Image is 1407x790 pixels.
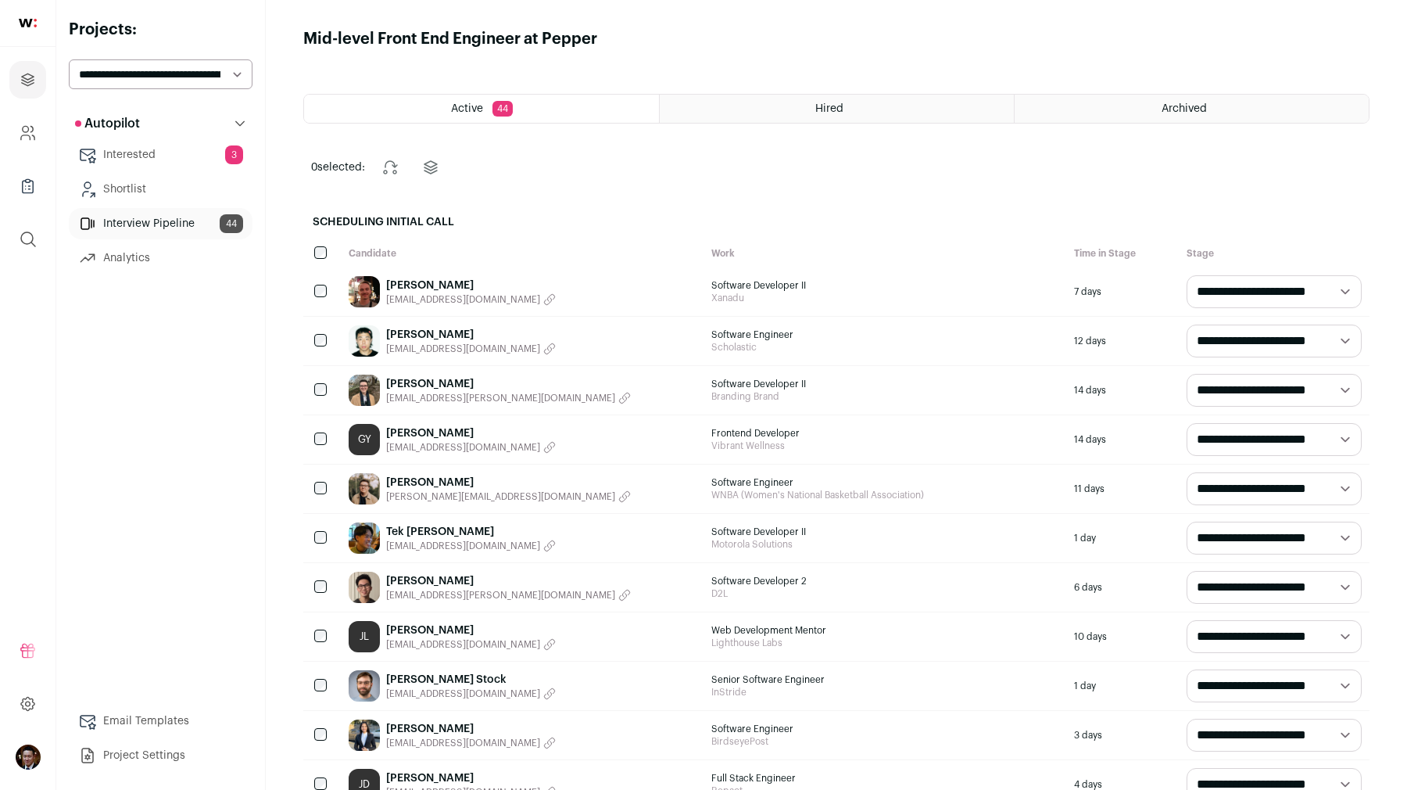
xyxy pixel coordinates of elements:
a: Analytics [69,242,252,274]
span: 3 [225,145,243,164]
span: [EMAIL_ADDRESS][PERSON_NAME][DOMAIN_NAME] [386,589,615,601]
a: [PERSON_NAME] [386,327,556,343]
span: Hired [815,103,843,114]
div: 1 day [1066,514,1179,562]
span: Lighthouse Labs [711,637,1058,649]
span: selected: [311,160,365,175]
a: Tek [PERSON_NAME] [386,524,556,540]
span: [EMAIL_ADDRESS][DOMAIN_NAME] [386,293,540,306]
a: [PERSON_NAME] Stock [386,672,556,688]
h2: Scheduling Initial Call [303,205,1369,239]
a: [PERSON_NAME] [386,623,556,638]
a: [PERSON_NAME] [386,278,556,293]
img: 277cf2dbc16a7638d1e8e32f281263cd71827771bc70b1bd6245774580b9266e.png [349,276,380,307]
span: [EMAIL_ADDRESS][DOMAIN_NAME] [386,540,540,552]
a: [PERSON_NAME] [386,573,631,589]
button: [EMAIL_ADDRESS][PERSON_NAME][DOMAIN_NAME] [386,392,631,404]
span: Archived [1162,103,1207,114]
span: [EMAIL_ADDRESS][DOMAIN_NAME] [386,638,540,651]
button: [EMAIL_ADDRESS][PERSON_NAME][DOMAIN_NAME] [386,589,631,601]
span: [EMAIL_ADDRESS][DOMAIN_NAME] [386,737,540,749]
span: Motorola Solutions [711,538,1058,551]
span: [EMAIL_ADDRESS][DOMAIN_NAME] [386,441,540,454]
button: [EMAIL_ADDRESS][DOMAIN_NAME] [386,540,556,552]
div: 11 days [1066,465,1179,513]
span: [EMAIL_ADDRESS][DOMAIN_NAME] [386,688,540,700]
h1: Mid-level Front End Engineer at Pepper [303,28,597,50]
a: Interested3 [69,139,252,171]
span: Software Engineer [711,723,1058,735]
a: Email Templates [69,706,252,737]
span: 0 [311,162,317,173]
button: [EMAIL_ADDRESS][DOMAIN_NAME] [386,343,556,355]
button: [EMAIL_ADDRESS][DOMAIN_NAME] [386,688,556,700]
img: 8e8ac8a7f003a83c099d034f7f24271f90777807faf08016b465115f627bb722.jpg [349,572,380,603]
a: [PERSON_NAME] [386,770,556,786]
span: Xanadu [711,292,1058,304]
img: 232269-medium_jpg [16,745,41,770]
span: WNBA (Women's National Basketball Association) [711,489,1058,501]
div: 12 days [1066,317,1179,365]
img: 6fce0b0e5693e5ae2dc0baf2e4efe98261b65b555cc8c5a0b7efeb4b144a6a34 [349,670,380,702]
span: BirdseyePost [711,735,1058,748]
a: Archived [1015,95,1369,123]
a: Project Settings [69,740,252,771]
button: [EMAIL_ADDRESS][DOMAIN_NAME] [386,737,556,749]
div: 6 days [1066,563,1179,612]
a: Company Lists [9,167,46,205]
a: Shortlist [69,174,252,205]
div: 10 days [1066,612,1179,661]
a: JL [349,621,380,652]
div: 14 days [1066,415,1179,464]
div: 3 days [1066,711,1179,759]
span: [PERSON_NAME][EMAIL_ADDRESS][DOMAIN_NAME] [386,490,615,503]
h2: Projects: [69,19,252,41]
div: Stage [1179,239,1369,268]
a: Projects [9,61,46,99]
button: [EMAIL_ADDRESS][DOMAIN_NAME] [386,293,556,306]
span: Senior Software Engineer [711,673,1058,686]
a: GY [349,424,380,455]
button: Open dropdown [16,745,41,770]
span: Branding Brand [711,390,1058,403]
button: [EMAIL_ADDRESS][DOMAIN_NAME] [386,441,556,454]
span: Full Stack Engineer [711,772,1058,785]
span: Software Developer II [711,378,1058,390]
div: Work [703,239,1066,268]
img: faac9a5f3af3d771f5032a02db2386bc5a2fc32afef7c3912d6f71fae9f26d23.jpg [349,720,380,751]
button: Autopilot [69,108,252,139]
span: 44 [492,101,513,117]
img: 143b3d01c886e16d05a48ed1ec7ddc45a06e39b0fcbd5dd640ce5f31d6d0a7cc.jpg [349,325,380,357]
img: 6dfbe40699f0df746f0507ca4a09bec03f124b132cdeba6b77d557bb2091b649.jpg [349,522,380,554]
img: 3797cda56dc2fd52cc634b48414d156e7a36a2879b588784dfd7bb0cc822338b.jpg [349,473,380,505]
span: Software Developer II [711,279,1058,292]
span: [EMAIL_ADDRESS][DOMAIN_NAME] [386,343,540,355]
button: [EMAIL_ADDRESS][DOMAIN_NAME] [386,638,556,651]
span: D2L [711,587,1058,600]
span: Software Developer II [711,526,1058,538]
span: Active [451,103,483,114]
div: 14 days [1066,366,1179,415]
p: Autopilot [75,114,140,133]
span: Software Engineer [711,329,1058,341]
span: 44 [220,214,243,233]
span: Software Developer 2 [711,575,1058,587]
span: Scholastic [711,341,1058,354]
a: Interview Pipeline44 [69,208,252,239]
span: Web Development Mentor [711,624,1058,637]
span: Vibrant Wellness [711,440,1058,452]
a: [PERSON_NAME] [386,376,631,392]
img: wellfound-shorthand-0d5821cbd27db2630d0214b213865d53afaa358527fdda9d0ea32b1df1b89c2c.svg [19,19,37,27]
img: f16fc5565e8e74ed5ac59b7a9b32815596e483e4f43dfa259a22b340d2c8dbcf.jpg [349,375,380,406]
button: [PERSON_NAME][EMAIL_ADDRESS][DOMAIN_NAME] [386,490,631,503]
button: Change stage [371,149,409,186]
a: Hired [660,95,1014,123]
a: [PERSON_NAME] [386,475,631,490]
div: 7 days [1066,268,1179,316]
a: [PERSON_NAME] [386,721,556,737]
span: Frontend Developer [711,427,1058,440]
div: 1 day [1066,662,1179,710]
div: Candidate [341,239,703,268]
